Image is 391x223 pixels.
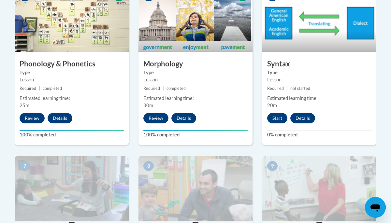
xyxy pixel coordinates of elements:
img: Course Image [262,156,376,221]
div: Your progress [143,130,248,131]
span: completed [167,86,186,91]
span: 8 [143,161,154,171]
span: | [163,86,164,91]
h3: Morphology [138,59,253,69]
span: 9 [267,161,278,171]
div: Estimated learning time: [267,95,371,102]
div: Your progress [20,130,124,131]
label: Type [20,69,124,76]
span: Required [143,86,160,91]
span: 25m [20,103,29,108]
div: Lesson [267,76,371,83]
button: Details [290,113,315,123]
button: Review [20,113,45,123]
span: 20m [267,103,277,108]
img: Course Image [15,156,129,221]
div: Lesson [20,76,124,83]
button: Details [48,113,72,123]
span: 30m [143,103,153,108]
label: Type [267,69,371,76]
label: 100% completed [143,131,248,138]
span: | [39,86,40,91]
div: Estimated learning time: [143,95,248,102]
span: | [286,86,288,91]
img: Course Image [138,156,253,221]
span: Required [267,86,284,91]
span: not started [290,86,310,91]
button: Start [267,113,287,123]
div: Lesson [143,76,248,83]
iframe: Button to launch messaging window [365,197,386,218]
button: Details [171,113,196,123]
label: 0% completed [267,131,371,138]
span: 7 [20,161,30,171]
h3: Syntax [262,59,376,69]
button: Review [143,113,168,123]
span: Required [20,86,36,91]
label: 100% completed [20,131,124,138]
label: Type [143,69,248,76]
span: completed [43,86,62,91]
h3: Phonology & Phonetics [15,59,129,69]
div: Estimated learning time: [20,95,124,102]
